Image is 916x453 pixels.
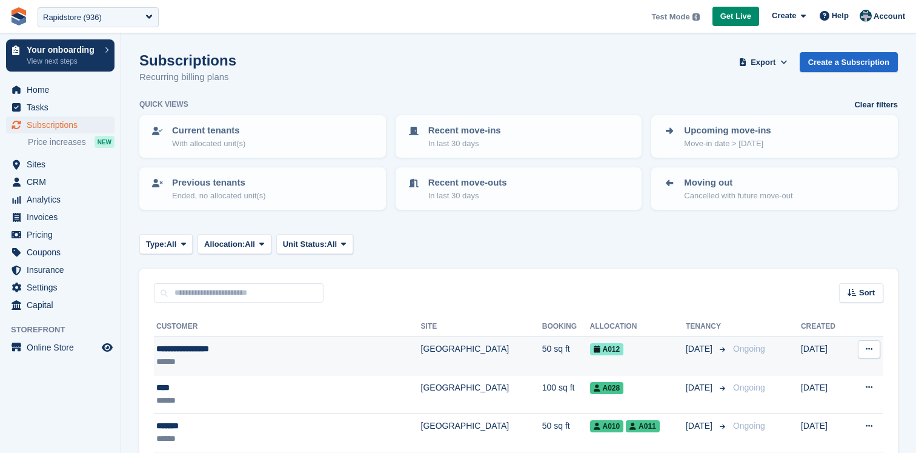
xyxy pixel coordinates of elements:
[590,317,686,337] th: Allocation
[800,52,898,72] a: Create a Subscription
[27,116,99,133] span: Subscriptions
[139,99,188,110] h6: Quick views
[428,190,507,202] p: In last 30 days
[421,317,542,337] th: Site
[139,70,236,84] p: Recurring billing plans
[801,414,848,452] td: [DATE]
[874,10,905,22] span: Account
[28,135,114,149] a: Price increases NEW
[733,344,765,354] span: Ongoing
[832,10,849,22] span: Help
[428,176,507,190] p: Recent move-outs
[737,52,790,72] button: Export
[751,56,775,69] span: Export
[733,421,765,431] span: Ongoing
[542,375,590,414] td: 100 sq ft
[154,317,421,337] th: Customer
[27,45,99,54] p: Your onboarding
[590,382,624,394] span: A028
[712,7,759,27] a: Get Live
[6,156,114,173] a: menu
[801,337,848,375] td: [DATE]
[6,173,114,190] a: menu
[428,124,501,138] p: Recent move-ins
[139,52,236,69] h1: Subscriptions
[327,238,337,250] span: All
[626,420,660,432] span: A011
[27,244,99,261] span: Coupons
[146,238,167,250] span: Type:
[542,337,590,375] td: 50 sq ft
[27,191,99,208] span: Analytics
[6,191,114,208] a: menu
[421,337,542,375] td: [GEOGRAPHIC_DATA]
[100,340,114,355] a: Preview store
[10,7,28,25] img: stora-icon-8386f47178a22dfd0bd8f6a31ec36ba5ce8667c1dd55bd0f319d3a0aa187defe.svg
[801,375,848,414] td: [DATE]
[27,173,99,190] span: CRM
[692,13,700,21] img: icon-info-grey-7440780725fd019a000dd9b08b2336e03edf1995a4989e88bcd33f0948082b44.svg
[684,190,792,202] p: Cancelled with future move-out
[6,261,114,278] a: menu
[6,39,114,72] a: Your onboarding View next steps
[720,10,751,22] span: Get Live
[6,116,114,133] a: menu
[167,238,177,250] span: All
[27,339,99,356] span: Online Store
[172,176,266,190] p: Previous tenants
[590,343,624,355] span: A012
[27,226,99,243] span: Pricing
[542,414,590,452] td: 50 sq ft
[6,209,114,226] a: menu
[686,343,715,355] span: [DATE]
[684,138,771,150] p: Move-in date > [DATE]
[6,244,114,261] a: menu
[11,324,121,336] span: Storefront
[27,56,99,67] p: View next steps
[27,81,99,98] span: Home
[27,261,99,278] span: Insurance
[27,156,99,173] span: Sites
[6,339,114,356] a: menu
[6,226,114,243] a: menu
[6,81,114,98] a: menu
[397,116,641,156] a: Recent move-ins In last 30 days
[652,116,897,156] a: Upcoming move-ins Move-in date > [DATE]
[542,317,590,337] th: Booking
[686,420,715,432] span: [DATE]
[172,124,245,138] p: Current tenants
[197,234,271,254] button: Allocation: All
[276,234,353,254] button: Unit Status: All
[428,138,501,150] p: In last 30 days
[6,99,114,116] a: menu
[686,317,728,337] th: Tenancy
[6,297,114,314] a: menu
[651,11,689,23] span: Test Mode
[141,169,385,209] a: Previous tenants Ended, no allocated unit(s)
[684,176,792,190] p: Moving out
[172,138,245,150] p: With allocated unit(s)
[590,420,624,432] span: A010
[27,297,99,314] span: Capital
[43,12,102,24] div: Rapidstore (936)
[859,287,875,299] span: Sort
[27,279,99,296] span: Settings
[27,99,99,116] span: Tasks
[854,99,898,111] a: Clear filters
[28,136,86,148] span: Price increases
[860,10,872,22] img: Aled Bidder
[245,238,255,250] span: All
[139,234,193,254] button: Type: All
[733,383,765,392] span: Ongoing
[772,10,796,22] span: Create
[141,116,385,156] a: Current tenants With allocated unit(s)
[397,169,641,209] a: Recent move-outs In last 30 days
[652,169,897,209] a: Moving out Cancelled with future move-out
[421,375,542,414] td: [GEOGRAPHIC_DATA]
[421,414,542,452] td: [GEOGRAPHIC_DATA]
[204,238,245,250] span: Allocation:
[684,124,771,138] p: Upcoming move-ins
[172,190,266,202] p: Ended, no allocated unit(s)
[801,317,848,337] th: Created
[95,136,114,148] div: NEW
